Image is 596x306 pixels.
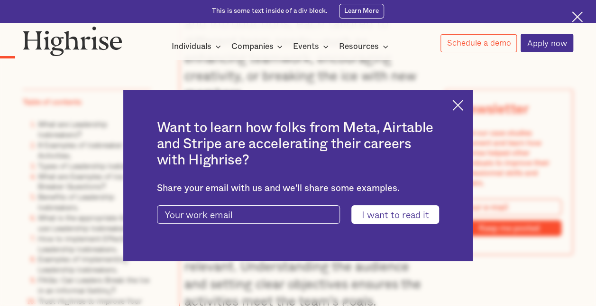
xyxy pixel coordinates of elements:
[157,205,440,224] form: current-ascender-blog-article-modal-form
[521,34,573,52] a: Apply now
[351,205,439,224] input: I want to read it
[23,26,122,56] img: Highrise logo
[157,183,440,194] div: Share your email with us and we'll share some examples.
[231,41,285,52] div: Companies
[339,41,379,52] div: Resources
[293,41,319,52] div: Events
[157,120,440,168] h2: Want to learn how folks from Meta, Airtable and Stripe are accelerating their careers with Highrise?
[339,4,384,18] a: Learn More
[172,41,211,52] div: Individuals
[293,41,331,52] div: Events
[212,7,328,16] div: This is some text inside of a div block.
[452,100,463,111] img: Cross icon
[157,205,340,224] input: Your work email
[231,41,273,52] div: Companies
[339,41,391,52] div: Resources
[572,11,583,22] img: Cross icon
[172,41,224,52] div: Individuals
[440,34,517,52] a: Schedule a demo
